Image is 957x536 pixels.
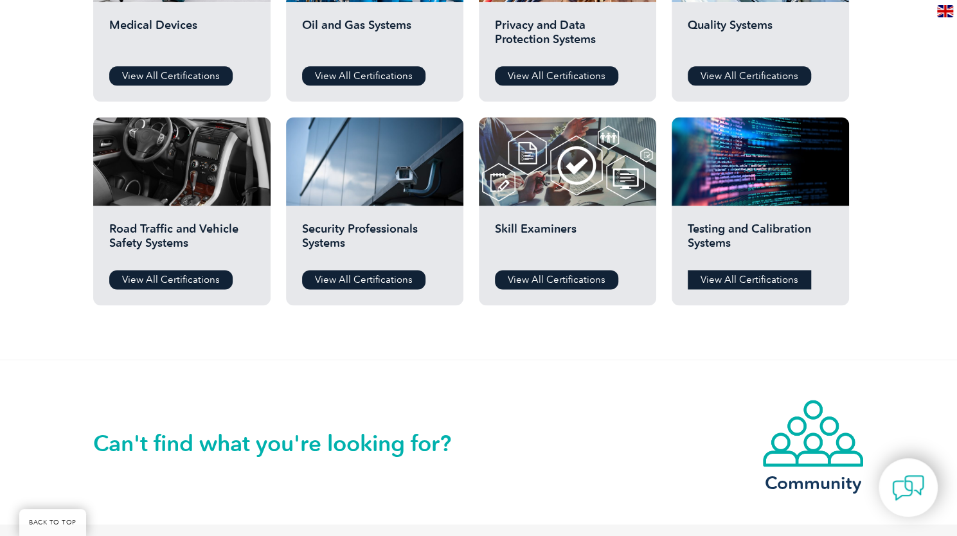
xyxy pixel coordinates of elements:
h3: Community [762,474,864,490]
a: View All Certifications [688,66,811,85]
h2: Skill Examiners [495,222,640,260]
a: View All Certifications [495,66,618,85]
h2: Testing and Calibration Systems [688,222,833,260]
h2: Security Professionals Systems [302,222,447,260]
img: icon-community.webp [762,398,864,468]
a: View All Certifications [302,66,425,85]
h2: Oil and Gas Systems [302,18,447,57]
a: View All Certifications [688,270,811,289]
a: View All Certifications [109,270,233,289]
a: View All Certifications [495,270,618,289]
a: Community [762,398,864,490]
img: contact-chat.png [892,472,924,504]
h2: Medical Devices [109,18,255,57]
a: View All Certifications [302,270,425,289]
h2: Can't find what you're looking for? [93,433,479,454]
img: en [937,5,953,17]
h2: Road Traffic and Vehicle Safety Systems [109,222,255,260]
h2: Quality Systems [688,18,833,57]
a: View All Certifications [109,66,233,85]
a: BACK TO TOP [19,509,86,536]
h2: Privacy and Data Protection Systems [495,18,640,57]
